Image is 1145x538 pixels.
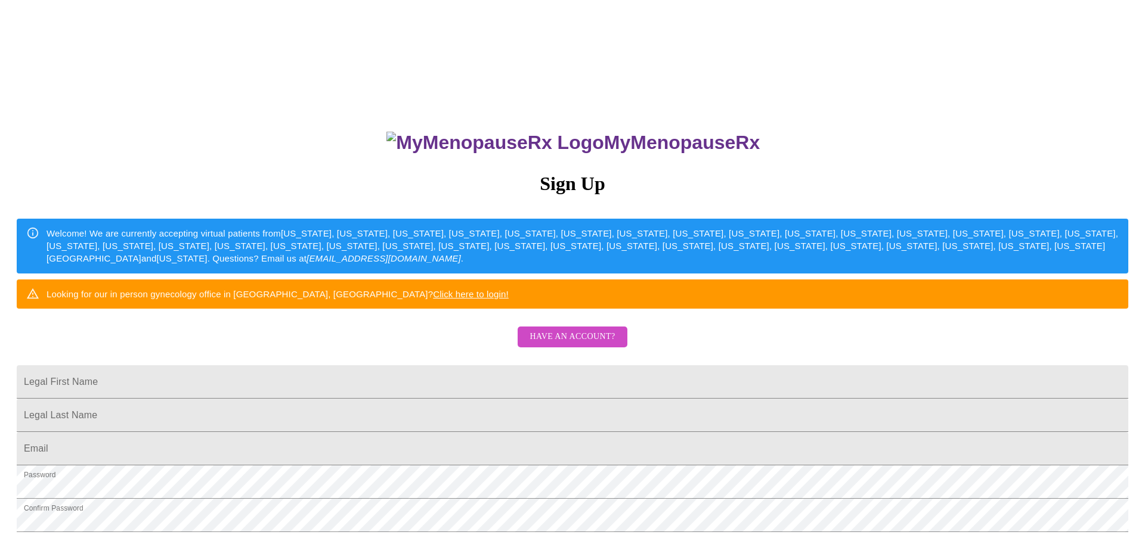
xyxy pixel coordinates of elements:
h3: Sign Up [17,173,1128,195]
a: Click here to login! [433,289,509,299]
span: Have an account? [530,329,615,344]
h3: MyMenopauseRx [18,132,1129,154]
em: [EMAIL_ADDRESS][DOMAIN_NAME] [307,253,461,263]
img: MyMenopauseRx Logo [386,132,604,154]
a: Have an account? [515,340,630,350]
div: Looking for our in person gynecology office in [GEOGRAPHIC_DATA], [GEOGRAPHIC_DATA]? [47,283,509,305]
div: Welcome! We are currently accepting virtual patients from [US_STATE], [US_STATE], [US_STATE], [US... [47,222,1119,270]
button: Have an account? [518,326,627,347]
